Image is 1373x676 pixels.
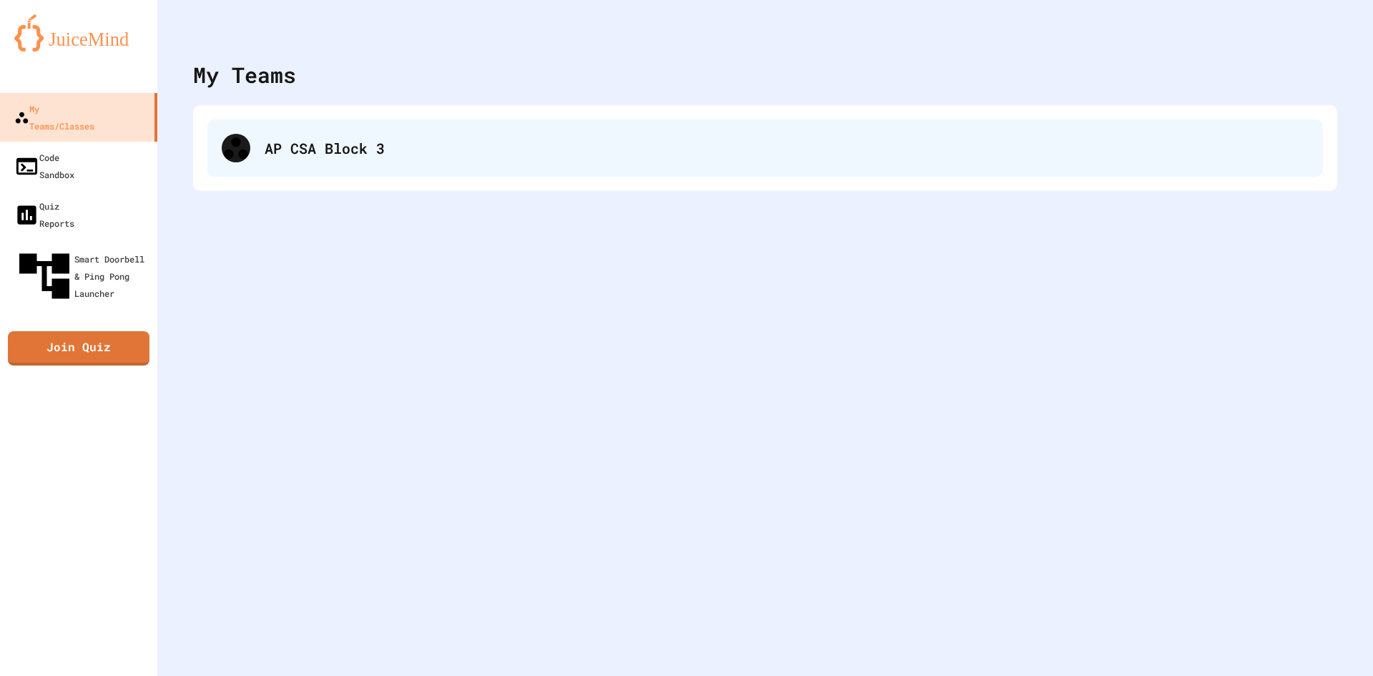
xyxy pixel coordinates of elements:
[14,100,94,134] div: My Teams/Classes
[193,59,296,91] div: My Teams
[14,149,74,183] div: Code Sandbox
[14,197,74,232] div: Quiz Reports
[14,246,152,306] div: Smart Doorbell & Ping Pong Launcher
[8,331,149,366] a: Join Quiz
[207,119,1323,177] div: AP CSA Block 3
[265,137,1309,159] div: AP CSA Block 3
[14,14,143,52] img: logo-orange.svg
